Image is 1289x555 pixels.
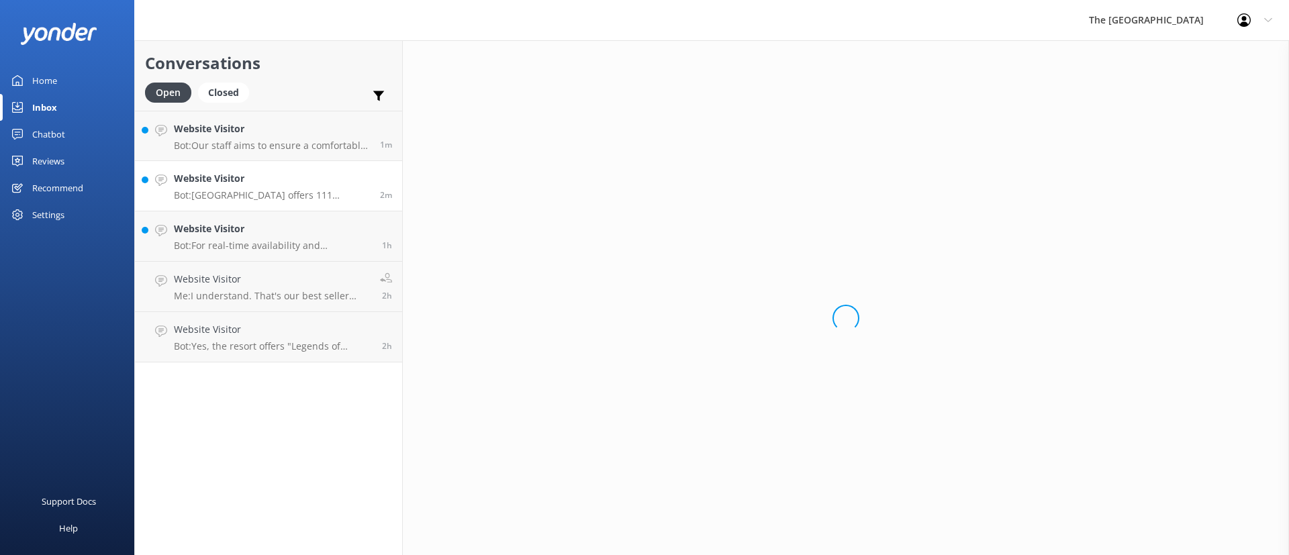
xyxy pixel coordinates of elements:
h4: Website Visitor [174,322,372,337]
a: Website VisitorBot:Yes, the resort offers "Legends of Polynesia" Island Night Umu Feast & Drum Da... [135,312,402,362]
p: Bot: Our staff aims to ensure a comfortable and memorable stay for you. Share positive feedback o... [174,140,370,152]
div: Home [32,67,57,94]
span: Sep 13 2025 06:32pm (UTC -10:00) Pacific/Honolulu [382,240,392,251]
div: Inbox [32,94,57,121]
h4: Website Visitor [174,221,372,236]
a: Website VisitorBot:For real-time availability and accommodation bookings, please visit [URL][DOMA... [135,211,402,262]
div: Chatbot [32,121,65,148]
div: Settings [32,201,64,228]
p: Bot: Yes, the resort offers "Legends of Polynesia" Island Night Umu Feast & Drum Dance Show every... [174,340,372,352]
a: Website VisitorBot:[GEOGRAPHIC_DATA] offers 111 accommodation options, while the [GEOGRAPHIC_DATA... [135,161,402,211]
a: Website VisitorMe:I understand. That's our best seller room. Do you have any other dates in mind?2h [135,262,402,312]
h4: Website Visitor [174,272,370,287]
div: Reviews [32,148,64,174]
div: Help [59,515,78,542]
span: Sep 13 2025 05:53pm (UTC -10:00) Pacific/Honolulu [382,290,392,301]
h2: Conversations [145,50,392,76]
div: Support Docs [42,488,96,515]
div: Recommend [32,174,83,201]
a: Open [145,85,198,99]
a: Website VisitorBot:Our staff aims to ensure a comfortable and memorable stay for you. Share posit... [135,111,402,161]
img: yonder-white-logo.png [20,23,97,45]
p: Bot: For real-time availability and accommodation bookings, please visit [URL][DOMAIN_NAME]. [174,240,372,252]
span: Sep 13 2025 05:30pm (UTC -10:00) Pacific/Honolulu [382,340,392,352]
p: Me: I understand. That's our best seller room. Do you have any other dates in mind? [174,290,370,302]
h4: Website Visitor [174,121,370,136]
div: Open [145,83,191,103]
a: Closed [198,85,256,99]
div: Closed [198,83,249,103]
span: Sep 13 2025 08:16pm (UTC -10:00) Pacific/Honolulu [380,139,392,150]
span: Sep 13 2025 08:16pm (UTC -10:00) Pacific/Honolulu [380,189,392,201]
h4: Website Visitor [174,171,370,186]
p: Bot: [GEOGRAPHIC_DATA] offers 111 accommodation options, while the [GEOGRAPHIC_DATA] - on the bea... [174,189,370,201]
